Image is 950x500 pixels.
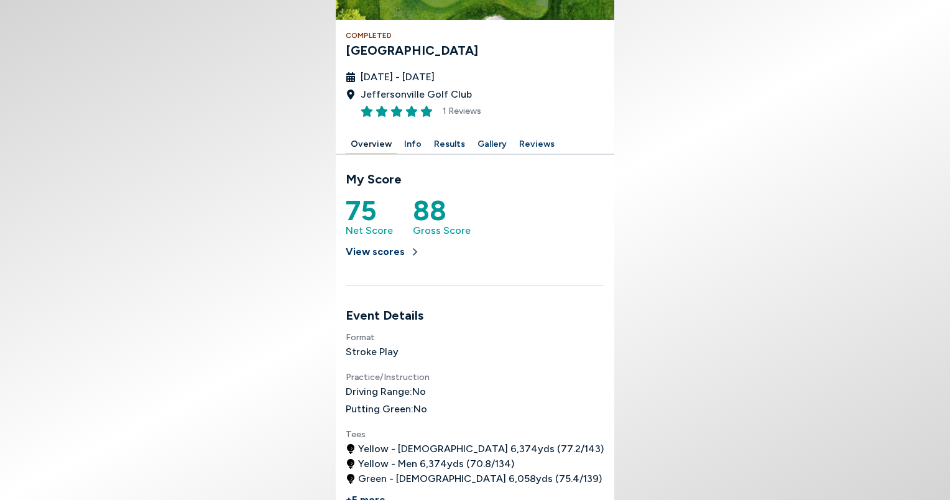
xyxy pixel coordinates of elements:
[346,41,604,60] h3: [GEOGRAPHIC_DATA]
[346,345,604,359] h4: Stroke Play
[443,104,481,118] span: 1 Reviews
[346,135,397,154] button: Overview
[358,456,514,471] span: Yellow - Men 6,374 yds ( 70.8 / 134 )
[346,30,604,41] h4: Completed
[473,135,512,154] button: Gallery
[346,198,393,223] h5: 75
[336,135,614,154] div: Manage your account
[346,238,420,266] button: View scores
[346,402,604,417] h4: Putting Green: No
[405,105,418,118] button: Rate this item 4 stars
[361,105,373,118] button: Rate this item 1 stars
[429,135,470,154] button: Results
[420,105,433,118] button: Rate this item 5 stars
[346,384,604,399] h4: Driving Range: No
[346,372,430,382] span: Practice/Instruction
[346,306,604,325] h3: Event Details
[413,198,471,223] h5: 88
[346,332,375,343] span: Format
[399,135,427,154] button: Info
[514,135,560,154] button: Reviews
[390,105,403,118] button: Rate this item 3 stars
[413,223,471,238] span: Gross Score
[358,442,604,456] span: Yellow - [DEMOGRAPHIC_DATA] 6,374 yds ( 77.2 / 143 )
[358,471,602,486] span: Green - [DEMOGRAPHIC_DATA] 6,058 yds ( 75.4 / 139 )
[346,170,604,188] h3: My Score
[376,105,388,118] button: Rate this item 2 stars
[346,429,366,440] span: Tees
[361,70,435,85] span: [DATE] - [DATE]
[361,87,472,102] span: Jeffersonville Golf Club
[346,223,393,238] span: Net Score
